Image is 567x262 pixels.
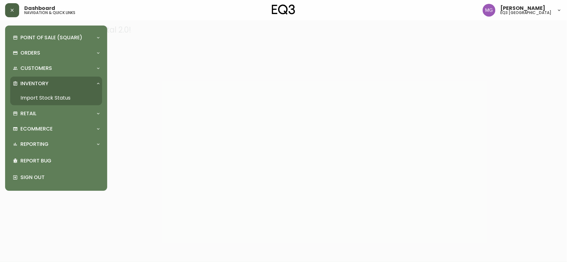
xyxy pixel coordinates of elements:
[10,169,102,186] div: Sign Out
[20,110,36,117] p: Retail
[10,77,102,91] div: Inventory
[10,91,102,105] a: Import Stock Status
[272,4,295,15] img: logo
[10,153,102,169] div: Report Bug
[24,11,75,15] h5: navigation & quick links
[10,61,102,75] div: Customers
[10,122,102,136] div: Ecommerce
[10,31,102,45] div: Point of Sale (Square)
[24,6,55,11] span: Dashboard
[20,49,40,56] p: Orders
[20,34,82,41] p: Point of Sale (Square)
[501,11,552,15] h5: eq3 [GEOGRAPHIC_DATA]
[501,6,546,11] span: [PERSON_NAME]
[20,141,48,148] p: Reporting
[483,4,496,17] img: de8837be2a95cd31bb7c9ae23fe16153
[20,80,48,87] p: Inventory
[10,107,102,121] div: Retail
[10,137,102,151] div: Reporting
[10,46,102,60] div: Orders
[20,174,100,181] p: Sign Out
[20,65,52,72] p: Customers
[20,157,100,164] p: Report Bug
[20,125,53,132] p: Ecommerce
